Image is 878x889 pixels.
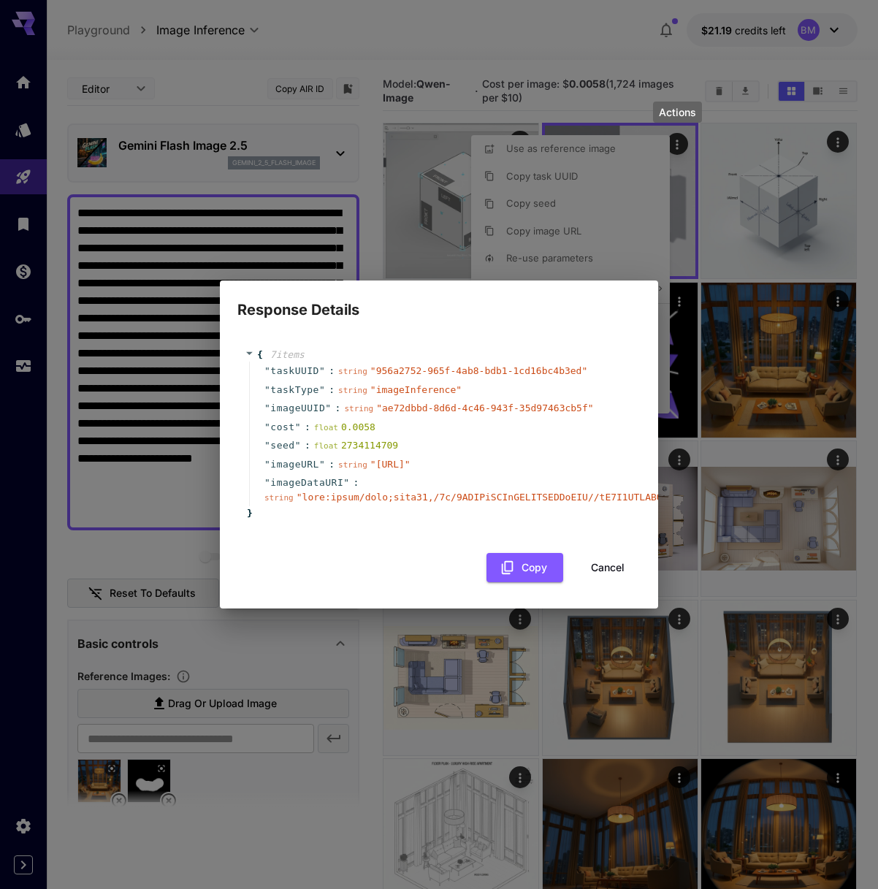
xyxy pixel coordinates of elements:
span: " 956a2752-965f-4ab8-bdb1-1cd16bc4b3ed " [370,365,587,376]
span: " [264,421,270,432]
span: string [338,367,367,376]
button: Copy [486,553,563,583]
span: : [305,420,310,435]
span: imageUUID [270,401,325,416]
span: seed [270,438,294,453]
span: 7 item s [270,349,305,360]
span: float [314,423,338,432]
span: taskUUID [270,364,319,378]
div: 0.0058 [314,420,375,435]
span: string [338,386,367,395]
span: " [264,477,270,488]
span: string [338,460,367,470]
span: " [264,402,270,413]
span: : [354,476,359,490]
span: " [264,384,270,395]
span: " [264,459,270,470]
span: " [264,365,270,376]
span: string [264,493,294,503]
span: taskType [270,383,319,397]
span: imageURL [270,457,319,472]
span: " [319,365,325,376]
h2: Response Details [220,281,658,321]
span: " [325,402,331,413]
span: imageDataURI [270,476,343,490]
span: " [295,440,301,451]
span: " [319,459,325,470]
span: { [257,348,263,362]
span: float [314,441,338,451]
span: string [344,404,373,413]
span: " [295,421,301,432]
span: " [319,384,325,395]
span: : [329,383,335,397]
span: " ae72dbbd-8d6d-4c46-943f-35d97463cb5f " [376,402,593,413]
span: " [343,477,349,488]
span: " [URL] " [370,459,411,470]
span: : [305,438,310,453]
span: : [329,457,335,472]
span: : [335,401,341,416]
span: cost [270,420,294,435]
button: Cancel [575,553,641,583]
span: " imageInference " [370,384,462,395]
span: } [245,506,253,521]
span: : [329,364,335,378]
div: Actions [653,102,702,123]
div: 2734114709 [314,438,398,453]
span: " [264,440,270,451]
